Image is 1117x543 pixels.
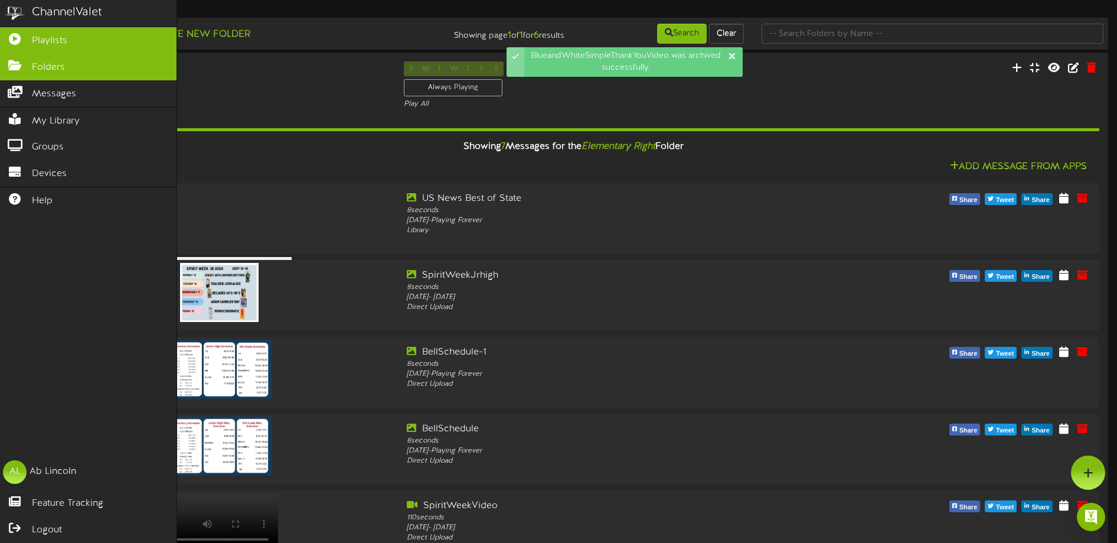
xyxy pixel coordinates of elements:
div: Elementary Right [47,61,386,75]
button: Share [949,500,981,512]
span: Groups [32,141,64,154]
button: Share [1021,500,1053,512]
button: Share [949,347,981,359]
div: BellSchedule-1 [407,346,828,359]
span: Help [32,194,53,208]
div: ChannelValet [32,4,102,21]
span: Tweet [994,501,1016,514]
button: Create New Folder [136,27,254,42]
div: Library [407,226,828,236]
div: Direct Upload [407,533,828,543]
button: Tweet [985,193,1017,205]
span: Share [1029,194,1052,207]
span: Tweet [994,194,1016,207]
span: Devices [32,167,67,181]
div: Ab Lincoln [30,465,76,479]
button: Share [1021,193,1053,205]
span: Tweet [994,271,1016,284]
button: Add Message From Apps [946,160,1090,174]
button: Share [949,424,981,435]
button: Clear [709,24,744,44]
div: SpiritWeekJrhigh [407,269,828,282]
div: AL [3,460,27,484]
button: Share [949,270,981,282]
div: 110 seconds [407,513,828,523]
i: Elementary Right [582,141,655,152]
div: Play All [404,99,743,109]
button: Search [657,24,707,44]
span: Logout [32,524,62,537]
span: Share [957,271,980,284]
div: [DATE] - [DATE] [407,523,828,533]
div: Open Intercom Messenger [1077,503,1105,531]
span: Share [957,501,980,514]
span: Tweet [994,347,1016,360]
div: 8 seconds [407,282,828,292]
button: Tweet [985,347,1017,359]
span: Share [1029,424,1052,437]
button: Tweet [985,500,1017,512]
button: Tweet [985,270,1017,282]
span: Share [1029,347,1052,360]
span: Messages [32,87,76,101]
div: Dismiss this notification [727,50,737,62]
div: BellSchedule [407,422,828,436]
div: 8 seconds [407,206,828,216]
span: Share [1029,271,1052,284]
button: Share [1021,347,1053,359]
div: BlueandWhiteSimpleThankYouVideo was archived successfully. [524,47,743,77]
span: 7 [501,141,505,152]
span: My Library [32,115,80,128]
div: Direct Upload [407,379,828,389]
div: Direct Upload [407,456,828,466]
div: 8 seconds [407,359,828,369]
div: Always Playing [404,79,502,96]
span: Feature Tracking [32,497,103,511]
div: Landscape ( 16:9 ) [47,75,386,85]
span: Share [957,194,980,207]
button: Tweet [985,424,1017,435]
div: Direct Upload [407,303,828,313]
img: 2b0ab22e-e3b6-40e9-ac89-cda63c8b0ab1.jpg [180,263,259,322]
img: 80dbb594-ca63-4be9-bfb6-8860f7f34582.png [167,417,272,476]
span: Folders [32,61,65,74]
div: [DATE] - [DATE] [407,292,828,303]
button: Share [949,193,981,205]
div: 8 seconds [407,436,828,446]
input: -- Search Folders by Name -- [762,24,1103,44]
button: Share [1021,424,1053,435]
div: Showing Messages for the Folder [38,134,1108,160]
span: Tweet [994,424,1016,437]
img: 51a60e55-a35e-42c8-8e4a-2e91b5c7a404.png [167,340,272,399]
span: Share [957,424,980,437]
span: Share [1029,501,1052,514]
span: Playlists [32,34,67,48]
span: Share [957,347,980,360]
button: Share [1021,270,1053,282]
div: [DATE] - Playing Forever [407,369,828,379]
div: SpiritWeekVideo [407,499,828,513]
div: Showing page of for results [394,22,573,43]
div: US News Best of State [407,192,828,206]
div: [DATE] - Playing Forever [407,446,828,456]
div: [DATE] - Playing Forever [407,216,828,226]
